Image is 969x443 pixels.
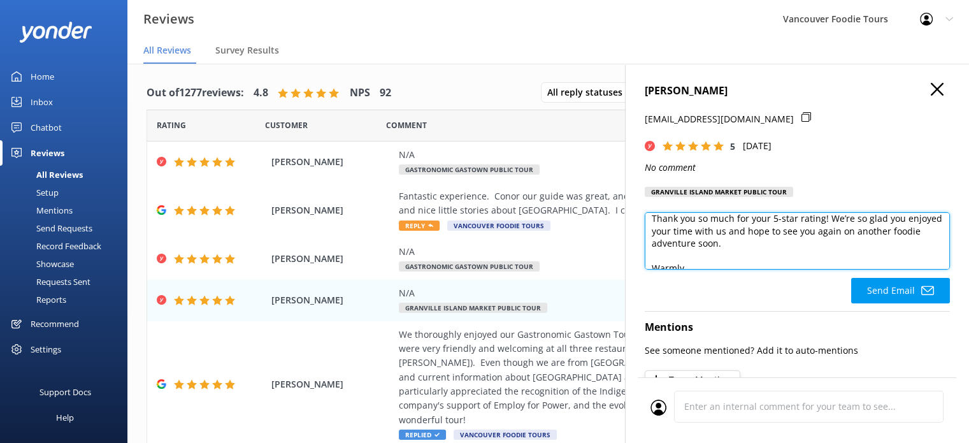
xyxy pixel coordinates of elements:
[8,219,92,237] div: Send Requests
[386,119,427,131] span: Question
[650,400,666,416] img: user_profile.svg
[399,221,440,231] span: Reply
[8,184,127,201] a: Setup
[399,286,863,300] div: N/A
[265,119,308,131] span: Date
[547,85,630,99] span: All reply statuses
[143,9,194,29] h3: Reviews
[645,344,950,358] p: See someone mentioned? Add it to auto-mentions
[399,328,863,428] div: We thoroughly enjoyed our Gastronomic Gastown Tour with Conor. The food was delicious and the sta...
[31,115,62,140] div: Chatbot
[8,273,90,291] div: Requests Sent
[8,237,101,255] div: Record Feedback
[851,278,950,303] button: Send Email
[350,85,370,101] h4: NPS
[271,252,392,266] span: [PERSON_NAME]
[447,221,550,231] span: Vancouver Foodie Tours
[380,85,391,101] h4: 92
[271,203,392,217] span: [PERSON_NAME]
[399,164,540,175] span: Gastronomic Gastown Public Tour
[645,187,793,197] div: Granville Island Market Public Tour
[454,430,557,440] span: Vancouver Foodie Tours
[8,201,73,219] div: Mentions
[743,139,772,153] p: [DATE]
[157,119,186,131] span: Date
[271,293,392,307] span: [PERSON_NAME]
[31,64,54,89] div: Home
[399,245,863,259] div: N/A
[215,44,279,57] span: Survey Results
[730,140,735,152] span: 5
[8,237,127,255] a: Record Feedback
[8,291,66,309] div: Reports
[931,83,944,97] button: Close
[8,255,74,273] div: Showcase
[8,201,127,219] a: Mentions
[8,219,127,237] a: Send Requests
[31,140,64,166] div: Reviews
[39,379,91,405] div: Support Docs
[143,44,191,57] span: All Reviews
[8,255,127,273] a: Showcase
[399,261,540,272] span: Gastronomic Gastown Public Tour
[19,22,92,43] img: yonder-white-logo.png
[31,337,61,362] div: Settings
[645,370,740,389] button: Team Mentions
[31,89,53,115] div: Inbox
[399,148,863,162] div: N/A
[645,319,950,336] h4: Mentions
[147,85,244,101] h4: Out of 1277 reviews:
[645,212,950,270] textarea: Hi [PERSON_NAME], Thank you so much for your 5-star rating! We’re so glad you enjoyed your time w...
[8,166,127,184] a: All Reviews
[645,161,696,173] i: No comment
[31,311,79,337] div: Recommend
[399,303,547,313] span: Granville Island Market Public Tour
[645,112,794,126] p: [EMAIL_ADDRESS][DOMAIN_NAME]
[8,166,83,184] div: All Reviews
[8,273,127,291] a: Requests Sent
[271,377,392,391] span: [PERSON_NAME]
[8,291,127,309] a: Reports
[399,430,446,440] span: Replied
[56,405,74,430] div: Help
[399,189,863,218] div: Fantastic experience. Conor our guide was great, and he combined the food experience with some hi...
[254,85,268,101] h4: 4.8
[645,83,950,99] h4: [PERSON_NAME]
[8,184,59,201] div: Setup
[271,155,392,169] span: [PERSON_NAME]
